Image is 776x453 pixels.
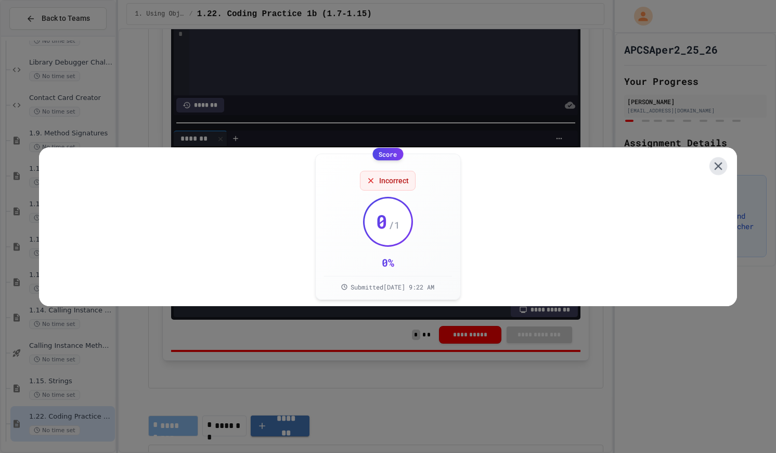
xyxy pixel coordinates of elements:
span: Submitted [DATE] 9:22 AM [351,283,434,291]
div: 0 % [382,255,394,270]
span: 0 [376,211,387,232]
span: Incorrect [379,175,409,186]
span: / 1 [389,218,400,232]
div: Score [372,148,403,160]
